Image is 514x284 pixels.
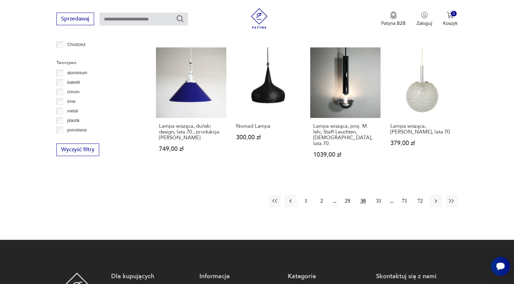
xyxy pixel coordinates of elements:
[56,143,99,156] button: Wyczyść filtry
[390,12,397,19] img: Ikona medalu
[249,8,269,29] img: Patyna - sklep z meblami i dekoracjami vintage
[56,13,94,25] button: Sprzedawaj
[443,12,458,27] button: 0Koszyk
[381,12,406,27] a: Ikona medaluPatyna B2B
[56,17,94,22] a: Sprzedawaj
[316,195,328,207] button: 2
[398,195,411,207] button: 71
[236,135,300,140] p: 300,00 zł
[233,47,303,171] a: Nomad LampaNomad Lampa300,00 zł
[416,20,432,27] p: Zaloguj
[381,20,406,27] p: Patyna B2B
[376,272,458,281] p: Skontaktuj się z nami
[67,50,84,58] p: Ćmielów
[67,136,82,143] p: porcelit
[159,146,223,152] p: 749,00 zł
[373,195,385,207] button: 31
[288,272,369,281] p: Kategorie
[443,20,458,27] p: Koszyk
[357,195,369,207] button: 30
[56,59,140,66] p: Tworzywo
[67,98,76,105] p: inne
[341,195,354,207] button: 29
[387,47,458,171] a: Lampa wisząca, Doria Leuchten, lata 70.Lampa wisząca, [PERSON_NAME], lata 70.379,00 zł
[313,123,377,146] h3: Lampa wisząca, proj. M. Ishi, Staff Leuchten, [DEMOGRAPHIC_DATA], lata 70.
[491,257,510,276] iframe: Smartsupp widget button
[67,126,87,134] p: porcelana
[176,15,184,23] button: Szukaj
[390,123,455,135] h3: Lampa wisząca, [PERSON_NAME], lata 70.
[199,272,281,281] p: Informacje
[67,117,80,124] p: plastik
[447,12,454,18] img: Ikona koszyka
[300,195,312,207] button: 1
[390,140,455,146] p: 379,00 zł
[111,272,193,281] p: Dla kupujących
[416,12,432,27] button: Zaloguj
[67,107,78,115] p: metal
[67,88,79,96] p: chrom
[67,79,80,86] p: bakelit
[67,69,87,77] p: aluminium
[67,41,86,48] p: Chodzież
[236,123,300,129] h3: Nomad Lampa
[156,47,226,171] a: Lampa wisząca, duński design, lata 70., produkcja: DaniaLampa wisząca, duński design, lata 70., p...
[421,12,428,18] img: Ikonka użytkownika
[414,195,426,207] button: 72
[381,12,406,27] button: Patyna B2B
[451,11,457,17] div: 0
[310,47,380,171] a: Lampa wisząca, proj. M. Ishi, Staff Leuchten, Niemcy, lata 70.Lampa wisząca, proj. M. Ishi, Staff...
[159,123,223,141] h3: Lampa wisząca, duński design, lata 70., produkcja: [PERSON_NAME]
[313,152,377,158] p: 1039,00 zł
